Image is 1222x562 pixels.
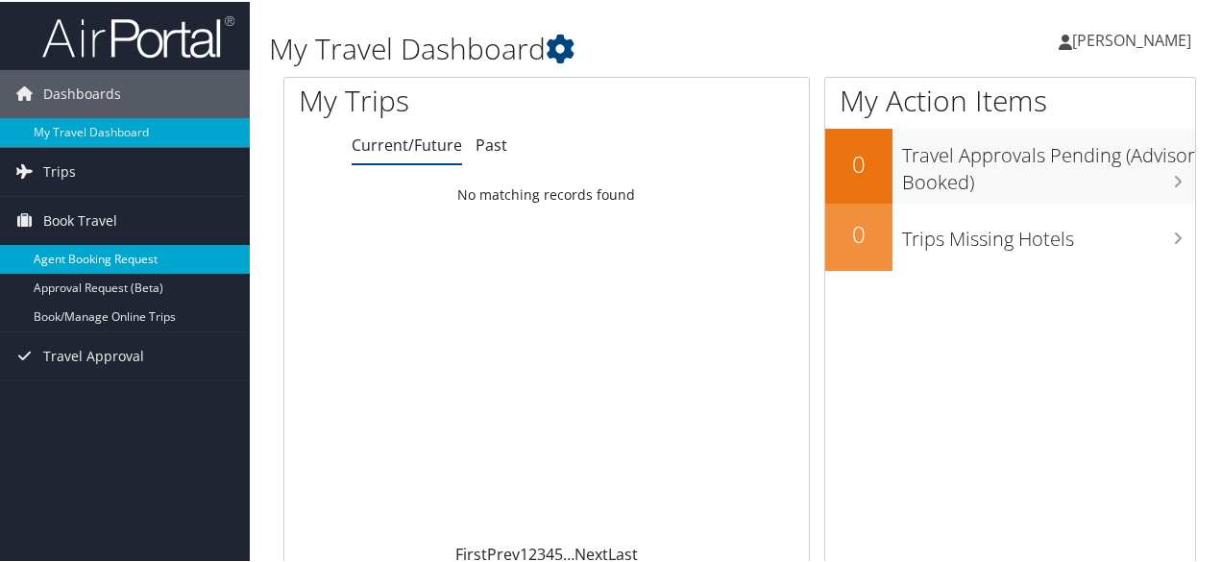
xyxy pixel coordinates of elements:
a: 0Trips Missing Hotels [825,202,1195,269]
h1: My Travel Dashboard [269,27,896,67]
h1: My Trips [299,79,575,119]
span: Trips [43,146,76,194]
span: [PERSON_NAME] [1072,28,1191,49]
a: Past [476,133,507,154]
span: Book Travel [43,195,117,243]
a: Current/Future [352,133,462,154]
h2: 0 [825,216,892,249]
h3: Trips Missing Hotels [902,214,1195,251]
span: Travel Approval [43,330,144,379]
h3: Travel Approvals Pending (Advisor Booked) [902,131,1195,194]
span: Dashboards [43,68,121,116]
a: [PERSON_NAME] [1059,10,1210,67]
a: 0Travel Approvals Pending (Advisor Booked) [825,127,1195,201]
td: No matching records found [284,176,809,210]
h1: My Action Items [825,79,1195,119]
h2: 0 [825,146,892,179]
img: airportal-logo.png [42,12,234,58]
